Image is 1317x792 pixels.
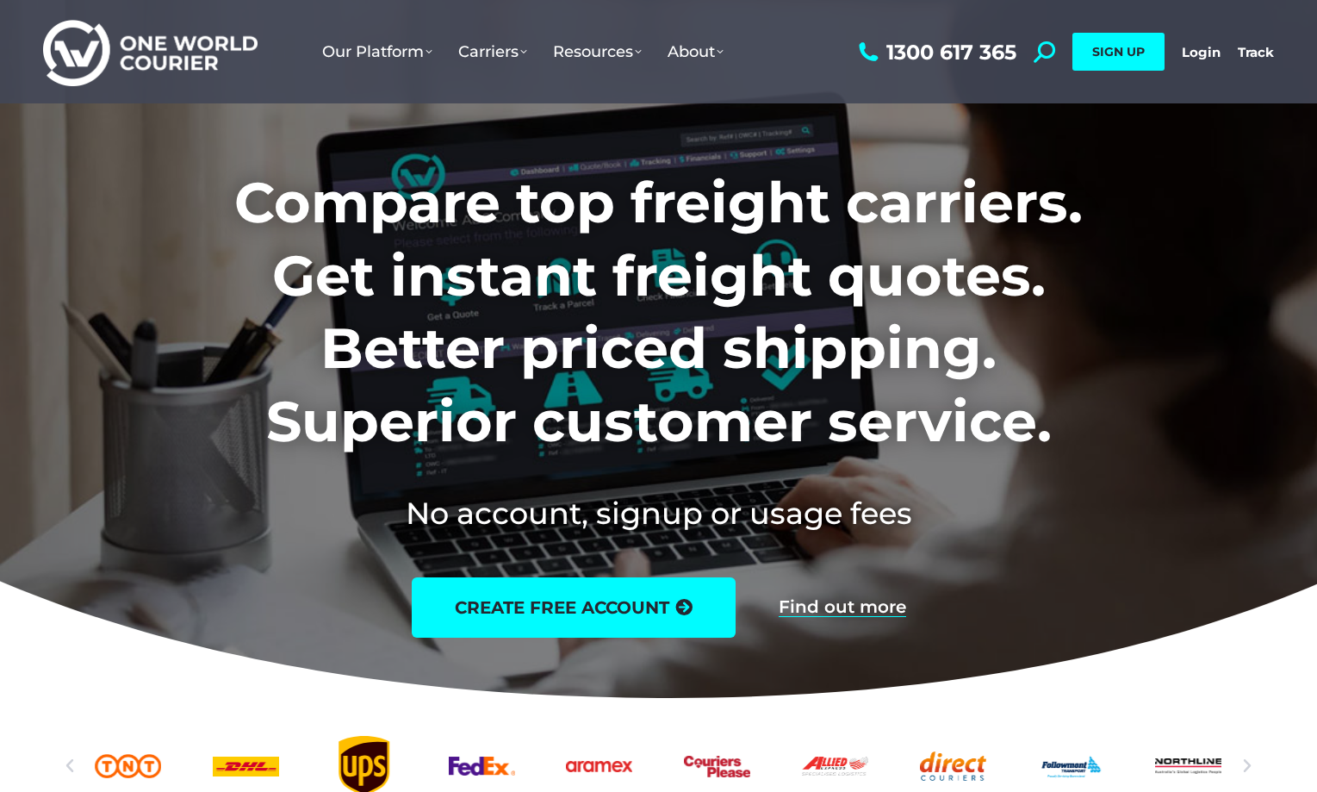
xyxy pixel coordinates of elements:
[1238,44,1274,60] a: Track
[412,577,736,638] a: create free account
[121,492,1196,534] h2: No account, signup or usage fees
[854,41,1016,63] a: 1300 617 365
[322,42,432,61] span: Our Platform
[540,25,655,78] a: Resources
[458,42,527,61] span: Carriers
[121,166,1196,458] h1: Compare top freight carriers. Get instant freight quotes. Better priced shipping. Superior custom...
[1182,44,1221,60] a: Login
[779,598,906,617] a: Find out more
[1092,44,1145,59] span: SIGN UP
[553,42,642,61] span: Resources
[43,17,258,87] img: One World Courier
[309,25,445,78] a: Our Platform
[1072,33,1165,71] a: SIGN UP
[668,42,724,61] span: About
[655,25,736,78] a: About
[445,25,540,78] a: Carriers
